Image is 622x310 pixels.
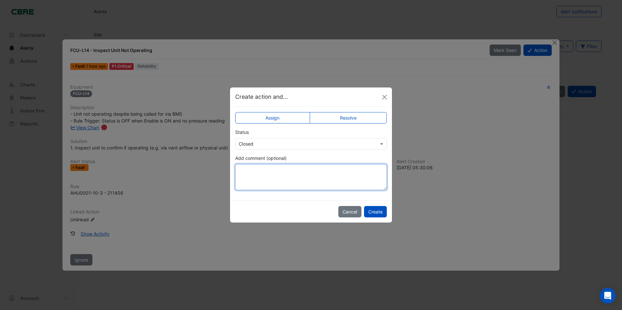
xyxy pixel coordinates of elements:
[338,206,361,217] button: Cancel
[310,112,387,123] label: Resolve
[380,92,389,102] button: Close
[600,288,615,304] div: Open Intercom Messenger
[235,129,249,136] label: Status
[364,206,387,217] button: Create
[235,155,287,161] label: Add comment (optional)
[235,112,310,123] label: Assign
[235,93,288,101] h5: Create action and...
